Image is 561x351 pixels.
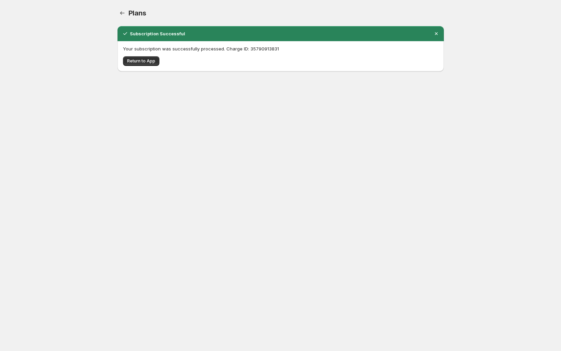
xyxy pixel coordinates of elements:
[123,56,159,66] button: Return to App
[130,30,185,37] h2: Subscription Successful
[123,45,438,52] p: Your subscription was successfully processed. Charge ID: 35790913831
[128,9,146,17] span: Plans
[117,8,127,18] a: Home
[127,58,155,64] span: Return to App
[431,29,441,38] button: Dismiss notification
